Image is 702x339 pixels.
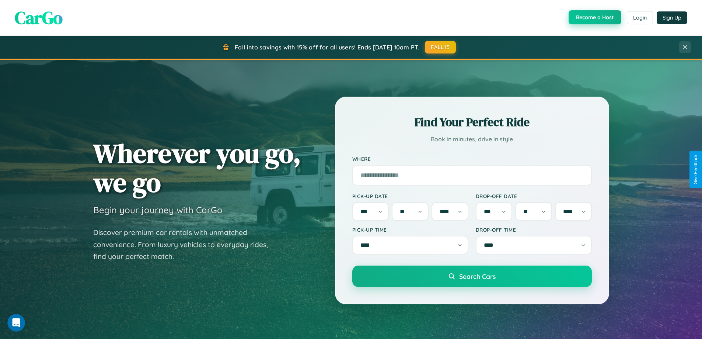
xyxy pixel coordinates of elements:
span: Fall into savings with 15% off for all users! Ends [DATE] 10am PT. [235,44,419,51]
label: Pick-up Time [352,226,468,233]
button: Login [627,11,653,24]
label: Pick-up Date [352,193,468,199]
span: CarGo [15,6,63,30]
button: Search Cars [352,266,592,287]
label: Where [352,156,592,162]
span: Search Cars [459,272,496,280]
p: Discover premium car rentals with unmatched convenience. From luxury vehicles to everyday rides, ... [93,226,277,263]
h3: Begin your journey with CarGo [93,204,223,215]
label: Drop-off Date [476,193,592,199]
label: Drop-off Time [476,226,592,233]
h1: Wherever you go, we go [93,139,301,197]
div: Give Feedback [693,155,698,184]
h2: Find Your Perfect Ride [352,114,592,130]
button: Sign Up [657,11,687,24]
button: FALL15 [425,41,456,53]
button: Become a Host [569,10,621,24]
p: Book in minutes, drive in style [352,134,592,145]
iframe: Intercom live chat [7,314,25,332]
